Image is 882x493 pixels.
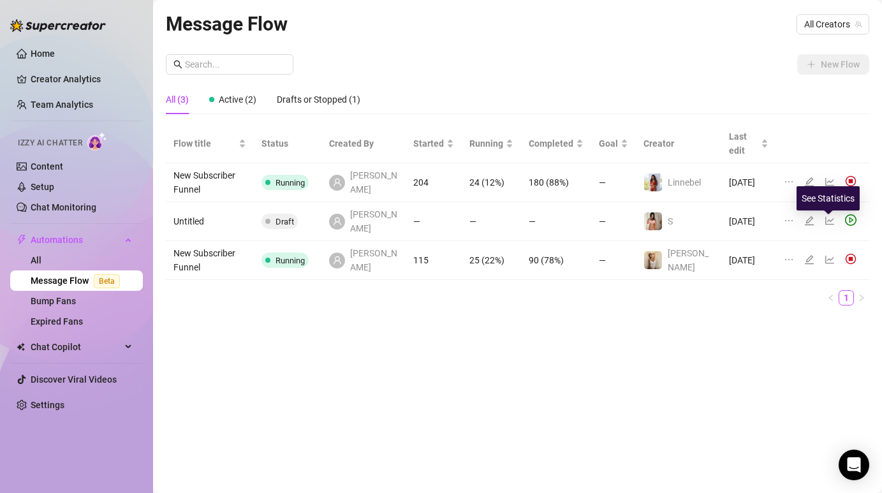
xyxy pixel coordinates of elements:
[644,251,662,269] img: Megan
[276,256,305,265] span: Running
[845,253,856,265] img: svg%3e
[277,92,360,107] div: Drafts or Stopped (1)
[827,294,835,302] span: left
[636,124,721,163] th: Creator
[521,163,591,202] td: 180 (88%)
[845,214,856,226] span: play-circle
[858,294,865,302] span: right
[31,230,121,250] span: Automations
[166,92,189,107] div: All (3)
[469,136,503,151] span: Running
[797,186,860,210] div: See Statistics
[591,202,636,241] td: —
[406,163,462,202] td: 204
[784,216,794,226] span: ellipsis
[591,241,636,280] td: —
[406,124,462,163] th: Started
[784,177,794,187] span: ellipsis
[521,124,591,163] th: Completed
[31,69,133,89] a: Creator Analytics
[17,342,25,351] img: Chat Copilot
[406,202,462,241] td: —
[599,136,618,151] span: Goal
[31,316,83,327] a: Expired Fans
[721,241,776,280] td: [DATE]
[823,290,839,305] li: Previous Page
[166,163,254,202] td: New Subscriber Funnel
[31,161,63,172] a: Content
[31,99,93,110] a: Team Analytics
[521,202,591,241] td: —
[591,124,636,163] th: Goal
[644,212,662,230] img: S
[804,254,814,265] span: edit
[462,241,521,280] td: 25 (22%)
[350,207,398,235] span: [PERSON_NAME]
[462,202,521,241] td: —
[10,19,106,32] img: logo-BBDzfeDw.svg
[721,163,776,202] td: [DATE]
[350,168,398,196] span: [PERSON_NAME]
[350,246,398,274] span: [PERSON_NAME]
[729,129,758,158] span: Last edit
[855,20,862,28] span: team
[31,255,41,265] a: All
[166,124,254,163] th: Flow title
[333,217,342,226] span: user
[17,235,27,245] span: thunderbolt
[31,202,96,212] a: Chat Monitoring
[804,15,862,34] span: All Creators
[804,177,814,187] span: edit
[276,217,294,226] span: Draft
[31,182,54,192] a: Setup
[87,132,107,151] img: AI Chatter
[721,202,776,241] td: [DATE]
[31,400,64,410] a: Settings
[31,48,55,59] a: Home
[31,276,125,286] a: Message FlowBeta
[804,216,814,226] span: edit
[839,290,854,305] li: 1
[854,290,869,305] li: Next Page
[406,241,462,280] td: 115
[462,163,521,202] td: 24 (12%)
[784,254,794,265] span: ellipsis
[185,57,286,71] input: Search...
[166,241,254,280] td: New Subscriber Funnel
[529,136,573,151] span: Completed
[854,290,869,305] button: right
[31,296,76,306] a: Bump Fans
[839,291,853,305] a: 1
[721,124,776,163] th: Last edit
[18,137,82,149] span: Izzy AI Chatter
[173,60,182,69] span: search
[668,216,673,226] span: S
[825,216,835,226] span: line-chart
[333,256,342,265] span: user
[797,54,869,75] button: New Flow
[166,9,288,39] article: Message Flow
[276,178,305,188] span: Running
[591,163,636,202] td: —
[845,175,856,187] img: svg%3e
[825,254,835,265] span: line-chart
[173,136,236,151] span: Flow title
[219,94,256,105] span: Active (2)
[521,241,591,280] td: 90 (78%)
[31,337,121,357] span: Chat Copilot
[254,124,321,163] th: Status
[462,124,521,163] th: Running
[668,177,701,188] span: Linnebel
[31,374,117,385] a: Discover Viral Videos
[321,124,406,163] th: Created By
[839,450,869,480] div: Open Intercom Messenger
[413,136,444,151] span: Started
[644,173,662,191] img: Linnebel
[94,274,120,288] span: Beta
[825,177,835,187] span: line-chart
[668,248,709,272] span: [PERSON_NAME]
[166,202,254,241] td: Untitled
[333,178,342,187] span: user
[823,290,839,305] button: left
